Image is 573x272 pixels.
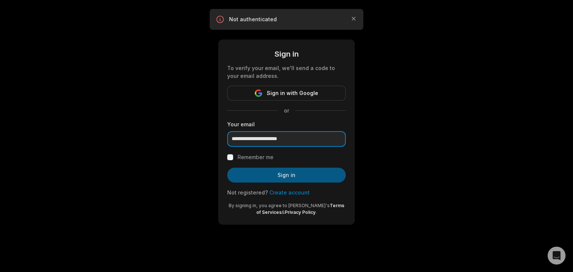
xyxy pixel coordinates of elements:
[256,203,344,215] a: Terms of Services
[229,16,344,23] p: Not authenticated
[267,89,318,98] span: Sign in with Google
[227,189,268,196] span: Not registered?
[548,247,566,265] div: Open Intercom Messenger
[227,64,346,80] div: To verify your email, we'll send a code to your email address.
[227,168,346,183] button: Sign in
[285,209,316,215] a: Privacy Policy
[227,48,346,60] div: Sign in
[227,86,346,101] button: Sign in with Google
[282,209,285,215] span: &
[238,153,273,162] label: Remember me
[229,203,330,208] span: By signing in, you agree to [PERSON_NAME]'s
[227,120,346,128] label: Your email
[269,189,310,196] a: Create account
[316,209,317,215] span: .
[278,107,295,114] span: or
